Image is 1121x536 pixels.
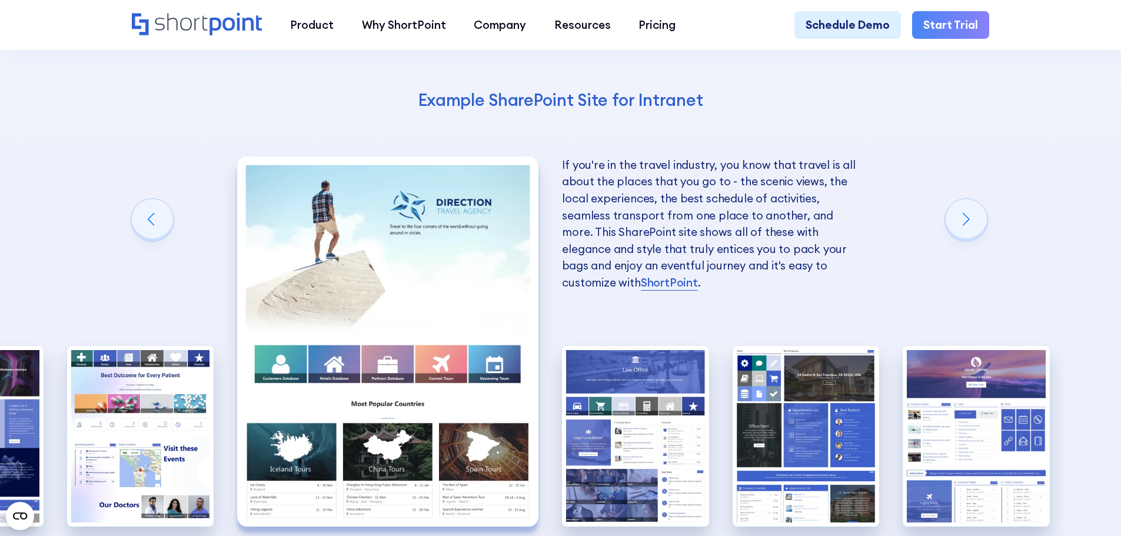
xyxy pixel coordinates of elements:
[733,346,880,527] div: 9 / 10
[540,11,625,39] a: Resources
[903,346,1050,527] img: Best SharePoint Intranet Transport
[909,399,1121,536] iframe: Chat Widget
[794,11,901,39] a: Schedule Demo
[638,16,676,34] div: Pricing
[290,16,334,34] div: Product
[237,157,538,527] div: 7 / 10
[562,346,709,527] div: 8 / 10
[625,11,690,39] a: Pricing
[67,346,214,527] img: Best Intranet Example Healthcare
[562,157,863,291] p: If you're in the travel industry, you know that travel is all about the places that you go to - t...
[276,11,348,39] a: Product
[460,11,540,39] a: Company
[562,346,709,527] img: Intranet Page Example Legal
[945,199,987,241] div: Next slide
[131,199,174,241] div: Previous slide
[641,274,698,291] a: ShortPoint
[362,16,446,34] div: Why ShortPoint
[474,16,526,34] div: Company
[67,346,214,527] div: 6 / 10
[132,13,262,37] a: Home
[6,502,34,530] button: Open CMP widget
[237,157,538,527] img: Best SharePoint Intranet Travel
[733,346,880,527] img: Intranet Site Example SharePoint Real Estate
[348,11,460,39] a: Why ShortPoint
[903,346,1050,527] div: 10 / 10
[554,16,611,34] div: Resources
[245,89,876,111] h4: Example SharePoint Site for Intranet
[912,11,989,39] a: Start Trial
